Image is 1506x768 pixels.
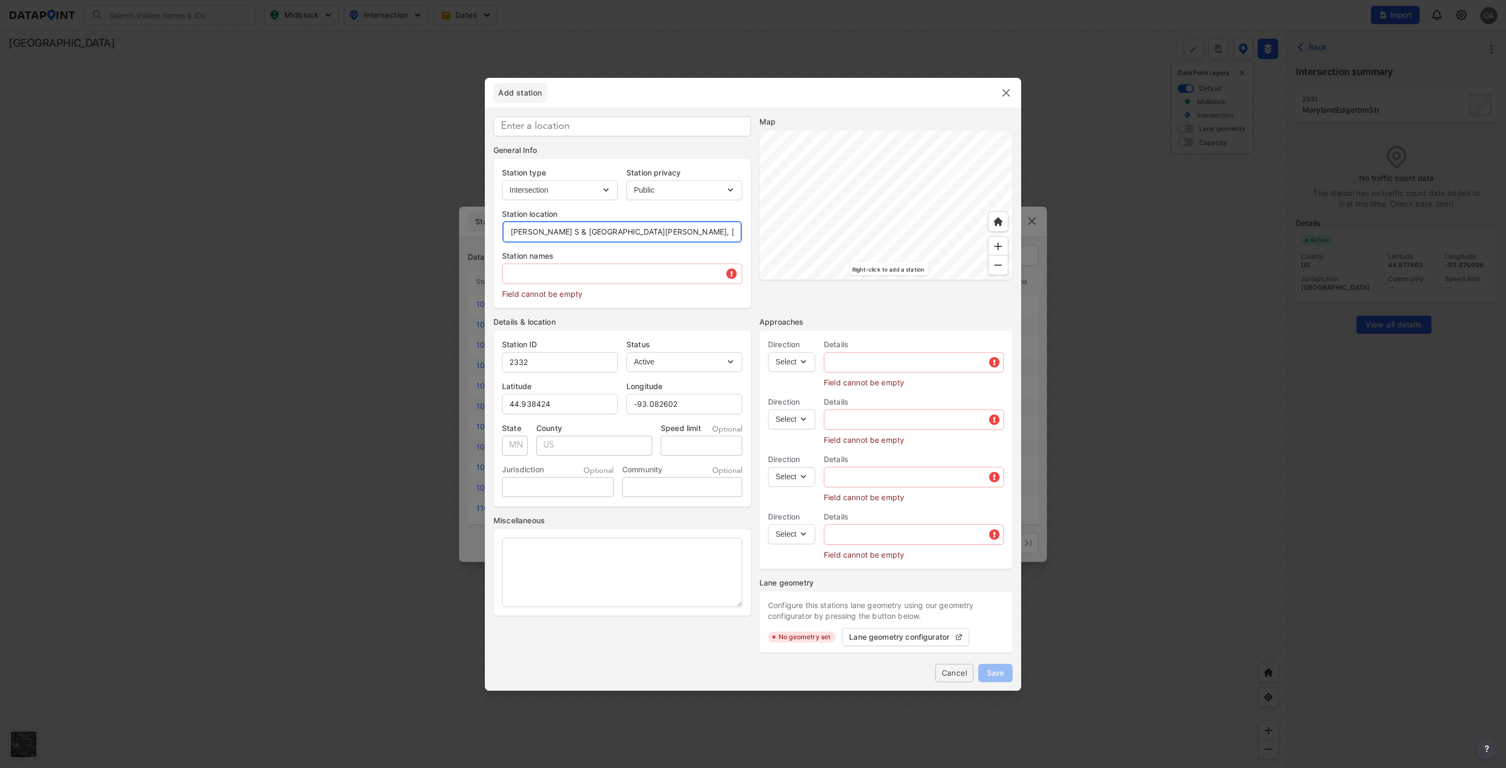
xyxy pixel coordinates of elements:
[502,284,742,299] p: Field cannot be empty
[768,397,815,407] label: Direction
[759,577,1013,588] label: Lane geometry
[584,465,614,476] span: Optional
[622,464,662,475] label: Community
[779,633,830,641] label: No geometry set
[935,664,973,682] button: Cancel
[955,633,963,641] img: external_link.11b1cd05.svg
[768,511,815,522] label: Direction
[493,116,751,136] input: Enter a location
[1000,86,1013,99] img: close.efbf2170.svg
[502,209,742,220] label: Station location
[493,87,547,98] span: Add station
[626,381,742,392] label: Longitude
[661,423,701,434] label: Speed limit
[493,83,547,103] div: full width tabs example
[768,454,815,465] label: Direction
[1482,742,1491,755] span: ?
[849,632,949,642] label: Lane geometry configurator
[824,454,1004,465] label: Details
[824,487,1004,503] p: Field cannot be empty
[626,339,742,350] label: Status
[759,116,1013,127] div: Map
[502,423,528,434] label: State
[493,317,751,327] div: Details & location
[824,372,1004,388] p: Field cannot be empty
[536,423,652,434] label: County
[759,317,1013,327] div: Approaches
[768,339,815,350] label: Direction
[502,339,618,350] label: Station ID
[502,167,618,178] label: Station type
[493,145,751,156] div: General Info
[502,381,618,392] label: Latitude
[824,339,1004,350] label: Details
[768,600,1004,621] label: Configure this stations lane geometry using our geometry configurator by pressing the button below.
[626,167,742,178] label: Station privacy
[824,430,1004,445] p: Field cannot be empty
[824,397,1004,407] label: Details
[712,424,742,435] span: Optional
[502,251,742,261] label: Station names
[944,667,965,678] span: Cancel
[502,464,544,475] label: Jurisdiction
[824,511,1004,522] label: Details
[824,545,1004,560] p: Field cannot be empty
[1476,738,1497,759] button: more
[493,515,751,526] label: Miscellaneous
[712,465,742,476] span: Optional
